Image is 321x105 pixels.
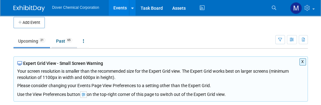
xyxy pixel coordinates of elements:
span: 21 [39,38,45,43]
div: Please consider changing your Events Page View Preferences to a setting other than the Expert Grid. [17,81,304,89]
a: Upcoming21 [13,35,50,47]
div: Expert Grid View - Small Screen Warning [17,60,304,66]
button: X [299,58,306,66]
button: Add Event [13,17,45,28]
span: 65 [65,38,72,43]
div: Your screen resolution is smaller than the recommended size for the Expert Grid view. The Expert ... [17,66,304,89]
div: Use the View Preferences button on the top-right corner of this page to switch out of the Expert ... [17,89,304,98]
img: Megan Hopkins [290,2,302,14]
a: Past65 [51,35,77,47]
img: ExhibitDay [13,5,45,12]
span: Dover Chemical Corporation [52,5,99,10]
